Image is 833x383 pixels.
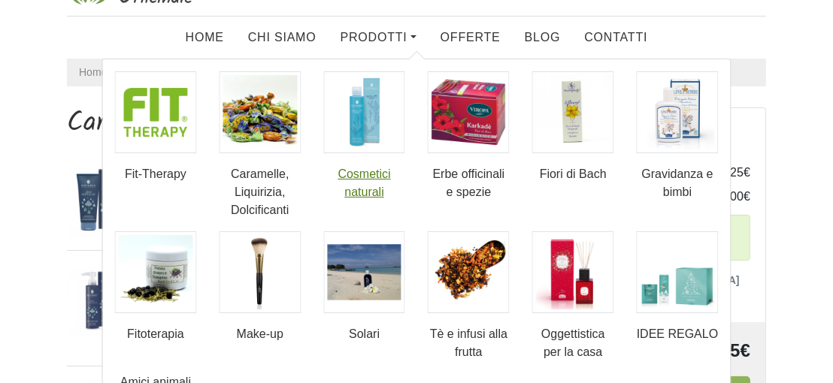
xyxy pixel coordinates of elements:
[637,231,719,343] a: IDEE REGALO
[690,185,750,209] td: 0,00€
[323,71,405,153] img: Cosmetici naturali
[323,231,405,313] img: Solari
[219,71,301,219] a: Caramelle, Liquirizia, Dolcificanti
[62,164,136,238] img: Bagnodoccia - Linea Fiori Notturni - 200ml
[329,23,429,53] a: Prodotti
[532,71,614,153] img: Fiori di Bach
[236,23,329,53] a: Chi Siamo
[532,71,614,183] a: Fiori di Bach
[67,107,526,140] h1: Carrello
[115,71,197,183] a: Fit-Therapy
[428,71,510,201] a: Erbe officinali e spezie
[79,65,107,80] a: Home
[637,231,719,313] img: IDEE REGALO
[532,231,614,313] img: Oggettistica per la casa
[115,231,197,343] a: Fitoterapia
[115,231,197,313] img: Fitoterapia
[637,71,719,153] img: Gravidanza e bimbi
[174,23,236,53] a: Home
[323,71,405,201] a: Cosmetici naturali
[513,23,573,53] a: Blog
[572,23,659,53] a: Contatti
[219,231,301,313] img: Make-up
[428,231,510,313] img: Tè e infusi alla frutta
[323,231,405,343] a: Solari
[428,231,510,361] a: Tè e infusi alla frutta
[62,263,136,337] img: Crema Corpo Fluida - Linea Fiori Notturni - 200ml
[219,71,301,153] img: Caramelle, Liquirizia, Dolcificanti
[429,23,513,53] a: OFFERTE
[637,71,719,201] a: Gravidanza e bimbi
[115,71,197,153] img: Fit-Therapy
[67,59,766,86] nav: breadcrumb
[219,231,301,343] a: Make-up
[428,71,510,153] img: Erbe officinali e spezie
[532,231,614,361] a: Oggettistica per la casa
[690,161,750,185] td: 164,25€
